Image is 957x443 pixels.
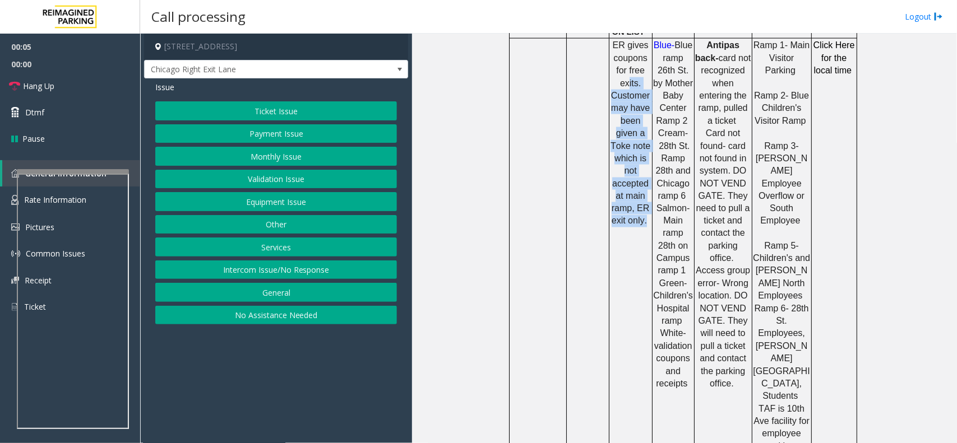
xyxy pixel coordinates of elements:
[696,266,750,389] span: Access group error- Wrong location. DO NOT VEND GATE. They will need to pull a ticket and contact...
[753,241,810,301] span: Ramp 5- Children's and [PERSON_NAME] North Employees
[653,40,693,125] span: Blue ramp 26th St. by Mother Baby Center Ramp 2
[155,215,397,234] button: Other
[654,40,674,50] span: Blue-
[155,237,397,257] button: Services
[656,128,691,200] span: Cream- 28th St. Ramp 28th and Chicago ramp 6
[144,34,408,60] h4: [STREET_ADDRESS]
[611,40,650,225] span: ER gives coupons for free exits. Customer may have been given a Toke note which is not accepted a...
[695,40,739,62] span: Antipas back-
[22,133,45,144] span: Pause
[905,11,943,22] a: Logout
[934,11,943,22] img: logout
[11,249,20,258] img: 'icon'
[754,91,809,125] span: Ramp 2- Blue Children's Visitor Ramp
[155,170,397,189] button: Validation Issue
[657,304,690,326] span: Hospital ramp
[696,128,750,263] span: Card not found- card not found in system. DO NOT VEND GATE. They need to pull a ticket and contac...
[11,302,19,312] img: 'icon'
[25,168,107,179] span: General Information
[155,81,174,93] span: Issue
[145,60,355,78] span: Chicago Right Exit Lane
[155,306,397,325] button: No Assistance Needed
[11,195,19,205] img: 'icon'
[653,291,693,301] span: Children's
[11,223,20,231] img: 'icon'
[25,106,44,118] span: Dtmf
[657,203,690,276] span: Salmon- Main ramp 28th on Campus ramp 1
[155,283,397,302] button: General
[155,147,397,166] button: Monthly Issue
[753,304,810,402] span: Ramp 6- 28th St. Employees, [PERSON_NAME][GEOGRAPHIC_DATA], Students
[155,124,397,143] button: Payment Issue
[2,160,140,186] a: General Information
[155,101,397,120] button: Ticket Issue
[155,260,397,279] button: Intercom Issue/No Response
[753,40,810,75] span: Ramp 1- Main Visitor Parking
[813,41,855,75] a: Click Here for the local time
[11,277,19,284] img: 'icon'
[155,192,397,211] button: Equipment Issue
[699,53,751,125] span: card not recognized when entering the ramp, pulled a ticket
[813,40,855,75] span: Click Here for the local time
[146,3,251,30] h3: Call processing
[654,329,692,389] span: White- validation coupons and receipts
[11,169,20,178] img: 'icon'
[659,279,687,288] span: Green-
[23,80,54,92] span: Hang Up
[756,141,807,226] span: Ramp 3- [PERSON_NAME] Employee Overflow or South Employee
